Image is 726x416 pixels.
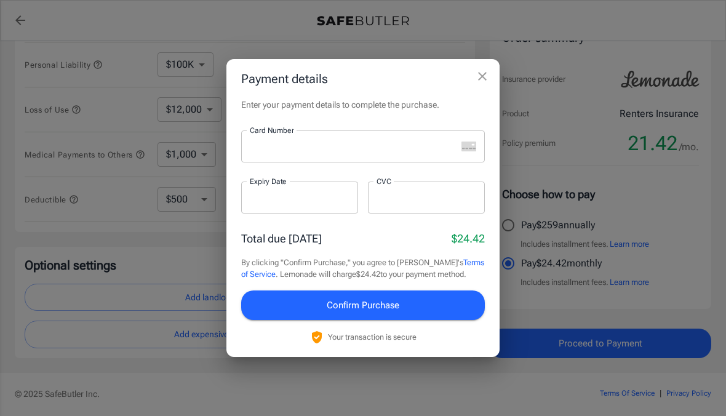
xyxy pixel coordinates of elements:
[241,257,485,281] p: By clicking "Confirm Purchase," you agree to [PERSON_NAME]'s . Lemonade will charge $24.42 to you...
[226,59,500,98] h2: Payment details
[327,297,399,313] span: Confirm Purchase
[250,191,349,203] iframe: Secure expiration date input frame
[452,230,485,247] p: $24.42
[250,140,457,152] iframe: Secure card number input frame
[377,176,391,186] label: CVC
[461,142,476,151] svg: unknown
[377,191,476,203] iframe: Secure CVC input frame
[470,64,495,89] button: close
[241,230,322,247] p: Total due [DATE]
[241,290,485,320] button: Confirm Purchase
[241,98,485,111] p: Enter your payment details to complete the purchase.
[328,331,417,343] p: Your transaction is secure
[250,176,287,186] label: Expiry Date
[250,125,293,135] label: Card Number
